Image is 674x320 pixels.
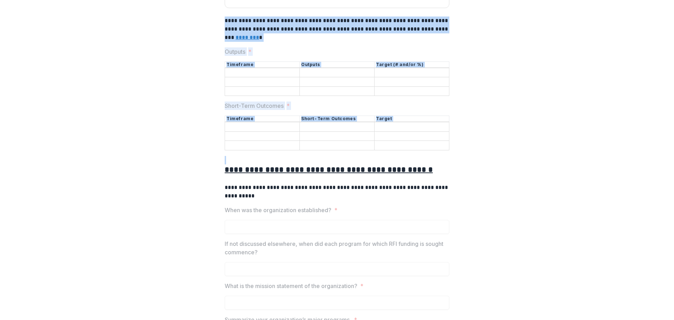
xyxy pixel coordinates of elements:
th: Timeframe [225,116,300,122]
p: When was the organization established? [225,206,331,214]
th: Short-Term Outcomes [300,116,375,122]
th: Target (# and/or %) [375,61,449,68]
p: If not discussed elsewhere, when did each program for which RFI funding is sought commence? [225,240,445,256]
p: Short-Term Outcomes [225,102,284,110]
p: What is the mission statement of the organization? [225,282,357,290]
th: Target [375,116,449,122]
p: Outputs [225,47,245,56]
th: Outputs [300,61,375,68]
th: Timeframe [225,61,300,68]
